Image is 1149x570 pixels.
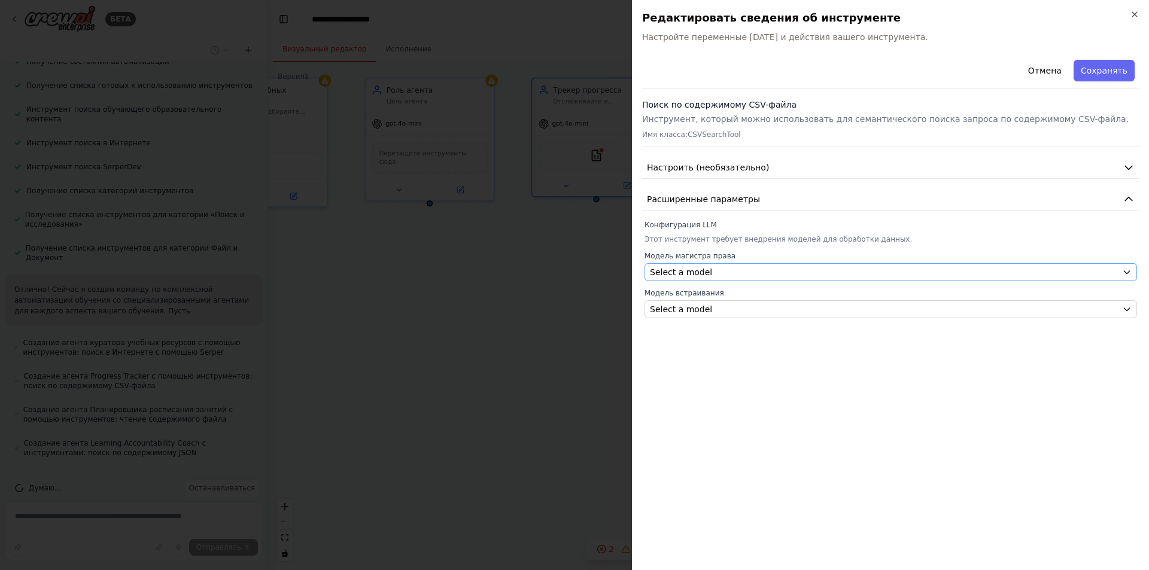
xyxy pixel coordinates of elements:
button: Сохранять [1074,60,1135,81]
button: Расширенные параметры [642,188,1139,211]
font: Имя класса: [642,130,688,139]
font: Редактировать сведения об инструменте [642,11,901,24]
button: Настроить (необязательно) [642,157,1139,179]
font: Инструмент, который можно использовать для семантического поиска запроса по содержимому CSV-файла. [642,114,1129,124]
font: Сохранять [1081,66,1127,75]
font: Настройте переменные [DATE] и действия вашего инструмента. [642,32,928,42]
font: Настроить (необязательно) [647,163,769,172]
font: Расширенные параметры [647,194,760,204]
font: CSVSearchTool [688,130,741,139]
font: Отмена [1028,66,1062,75]
button: Отмена [1021,60,1069,81]
span: Выберите модель [650,266,712,278]
font: Конфигурация LLM [645,221,717,229]
font: Модель магистра права [645,252,735,260]
span: Выберите модель [650,303,712,315]
button: Select a model [645,300,1137,318]
button: Select a model [645,263,1137,281]
font: Модель встраивания [645,289,724,297]
font: Поиск по содержимому CSV-файла [642,100,797,109]
font: Этот инструмент требует внедрения моделей для обработки данных. [645,235,912,243]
